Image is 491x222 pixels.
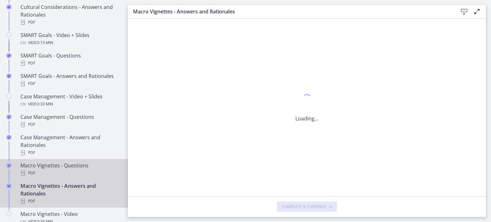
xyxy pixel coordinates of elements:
[295,92,318,107] div: 1
[20,134,120,157] div: Case Management - Answers and Rationales
[20,100,120,108] div: Video
[6,53,12,58] i: Completed
[20,31,120,47] div: SMART Goals - Video + Slides
[6,183,12,188] i: Completed
[20,39,120,47] div: Video
[20,3,120,26] div: Cultural Considerations - Answers and Rationales
[20,113,120,128] div: Case Management - Questions
[282,204,327,209] span: Complete & continue
[20,121,120,128] div: PDF
[20,52,120,67] div: SMART Goals - Questions
[6,163,12,168] i: Completed
[39,100,53,108] span: · 33 min
[6,114,12,119] i: Completed
[39,39,53,47] span: · 15 min
[20,59,120,67] div: PDF
[20,169,120,177] div: PDF
[20,93,120,108] div: Case Management - Video + Slides
[6,4,12,10] i: Completed
[20,182,120,205] div: Macro Vignettes - Answers and Rationales
[20,80,120,88] div: PDF
[20,197,120,205] div: PDF
[295,115,318,122] p: Loading...
[20,72,120,88] div: SMART Goals - Answers and Rationales
[277,202,337,212] button: Complete & continue
[133,8,448,15] h3: Macro Vignettes - Answers and Rationales
[6,73,12,79] i: Completed
[6,135,12,140] i: Completed
[20,162,120,177] div: Macro Vignettes - Questions
[20,19,120,26] div: PDF
[20,149,120,157] div: PDF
